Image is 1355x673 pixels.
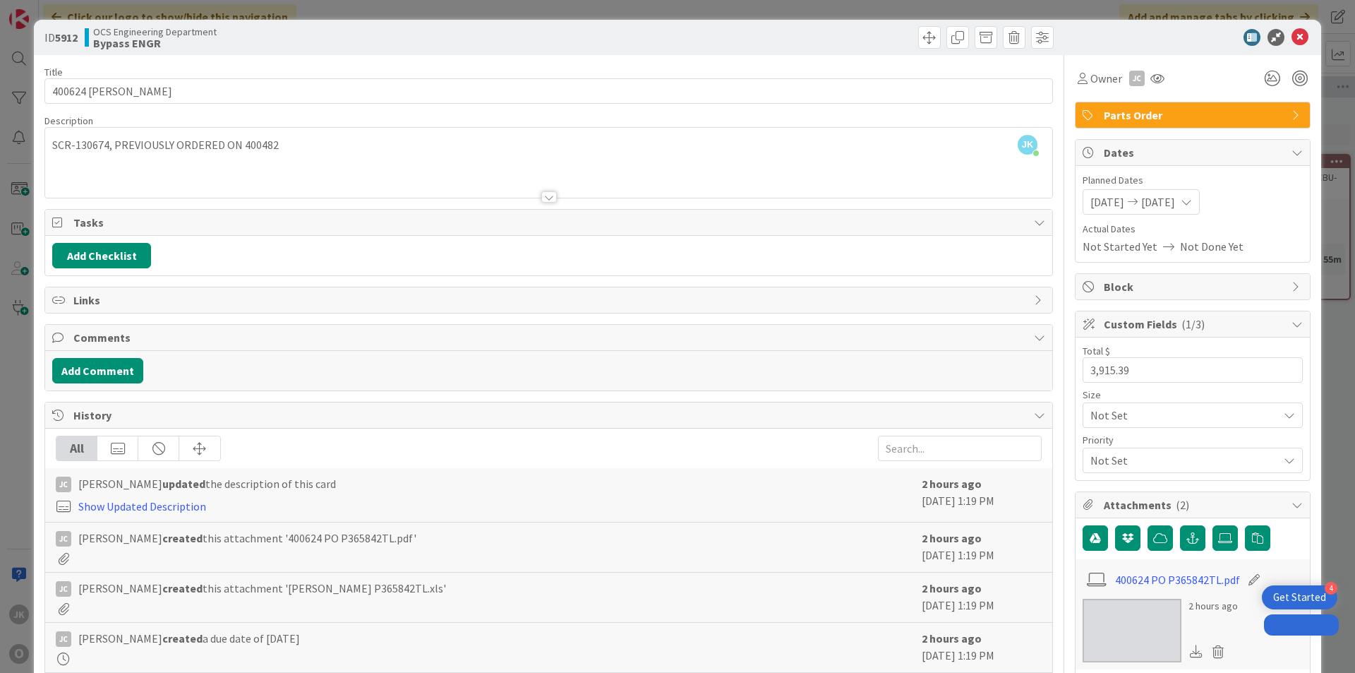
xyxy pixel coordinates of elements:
[922,477,982,491] b: 2 hours ago
[56,436,97,460] div: All
[922,581,982,595] b: 2 hours ago
[73,329,1027,346] span: Comments
[1083,345,1110,357] label: Total $
[922,475,1042,515] div: [DATE] 1:19 PM
[1141,193,1175,210] span: [DATE]
[52,137,1045,153] p: SCR-130674, PREVIOUSLY ORDERED ON 400482
[1325,582,1337,595] div: 4
[922,531,982,545] b: 2 hours ago
[922,630,1042,665] div: [DATE] 1:19 PM
[1090,405,1271,425] span: Not Set
[1083,435,1303,445] div: Priority
[73,292,1027,309] span: Links
[922,530,1042,565] div: [DATE] 1:19 PM
[1104,496,1284,513] span: Attachments
[162,581,203,595] b: created
[78,630,300,647] span: [PERSON_NAME] a due date of [DATE]
[56,631,71,647] div: JC
[1104,144,1284,161] span: Dates
[44,66,63,78] label: Title
[1181,317,1205,331] span: ( 1/3 )
[1180,238,1243,255] span: Not Done Yet
[1090,193,1124,210] span: [DATE]
[1083,238,1157,255] span: Not Started Yet
[1018,135,1037,155] span: JK
[1090,451,1271,470] span: Not Set
[78,530,416,547] span: [PERSON_NAME] this attachment '400624 PO P365842TL.pdf'
[1262,585,1337,609] div: Open Get Started checklist, remaining modules: 4
[922,580,1042,615] div: [DATE] 1:19 PM
[44,78,1053,104] input: type card name here...
[1273,590,1326,604] div: Get Started
[1083,222,1303,237] span: Actual Dates
[1104,107,1284,124] span: Parts Order
[73,407,1027,424] span: History
[1188,599,1238,614] div: 2 hours ago
[1104,316,1284,333] span: Custom Fields
[44,29,78,46] span: ID
[162,477,205,491] b: updated
[162,631,203,645] b: created
[56,477,71,492] div: JC
[56,531,71,547] div: JC
[1115,571,1240,588] a: 400624 PO P365842TL.pdf
[1104,278,1284,295] span: Block
[1129,71,1145,86] div: JC
[1083,173,1303,188] span: Planned Dates
[78,580,446,597] span: [PERSON_NAME] this attachment '[PERSON_NAME] P365842TL.xls'
[93,26,217,37] span: OCS Engineering Department
[56,581,71,597] div: JC
[93,37,217,49] b: Bypass ENGR
[1188,643,1204,661] div: Download
[162,531,203,545] b: created
[78,475,336,492] span: [PERSON_NAME] the description of this card
[878,436,1042,461] input: Search...
[1083,390,1303,400] div: Size
[52,358,143,383] button: Add Comment
[55,30,78,44] b: 5912
[1090,70,1122,87] span: Owner
[73,214,1027,231] span: Tasks
[78,499,206,513] a: Show Updated Description
[922,631,982,645] b: 2 hours ago
[1176,498,1189,512] span: ( 2 )
[52,243,151,268] button: Add Checklist
[44,114,93,127] span: Description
